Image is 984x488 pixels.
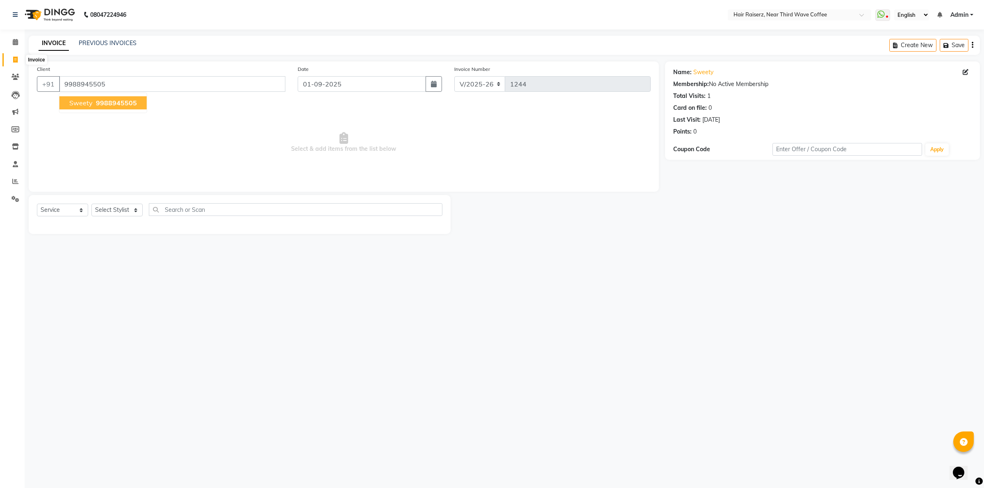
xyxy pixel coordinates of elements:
[26,55,47,65] div: Invoice
[702,116,720,124] div: [DATE]
[673,104,707,112] div: Card on file:
[707,92,711,100] div: 1
[673,80,709,89] div: Membership:
[673,92,706,100] div: Total Visits:
[940,39,968,52] button: Save
[673,116,701,124] div: Last Visit:
[37,76,60,92] button: +91
[673,127,692,136] div: Points:
[37,102,651,184] span: Select & add items from the list below
[149,203,442,216] input: Search or Scan
[96,99,137,107] span: 9988945505
[59,76,285,92] input: Search by Name/Mobile/Email/Code
[69,99,93,107] span: Sweety
[889,39,936,52] button: Create New
[693,68,713,77] a: Sweety
[693,127,697,136] div: 0
[79,39,137,47] a: PREVIOUS INVOICES
[708,104,712,112] div: 0
[454,66,490,73] label: Invoice Number
[21,3,77,26] img: logo
[37,66,50,73] label: Client
[673,80,972,89] div: No Active Membership
[90,3,126,26] b: 08047224946
[298,66,309,73] label: Date
[772,143,922,156] input: Enter Offer / Coupon Code
[950,11,968,19] span: Admin
[673,145,773,154] div: Coupon Code
[39,36,69,51] a: INVOICE
[925,143,949,156] button: Apply
[673,68,692,77] div: Name:
[950,455,976,480] iframe: chat widget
